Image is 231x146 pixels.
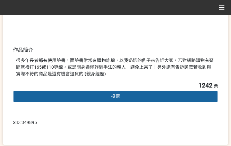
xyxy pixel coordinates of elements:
span: 作品簡介 [13,47,33,53]
span: SID: 349895 [13,120,37,125]
span: 1242 [198,81,212,89]
iframe: IFrame Embed [162,119,194,126]
span: 投票 [111,94,120,99]
span: 票 [214,83,218,88]
div: 很多年長者都有使用臉書，而臉書常常有購物詐騙，以我奶奶的例子來告訴大家，若對網路購物有疑問就撥打165或110專線，或是問身邊懂詐騙手法的親人！避免上當了！另外還有告訴民眾若收到與實際不符的商品... [16,57,215,77]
